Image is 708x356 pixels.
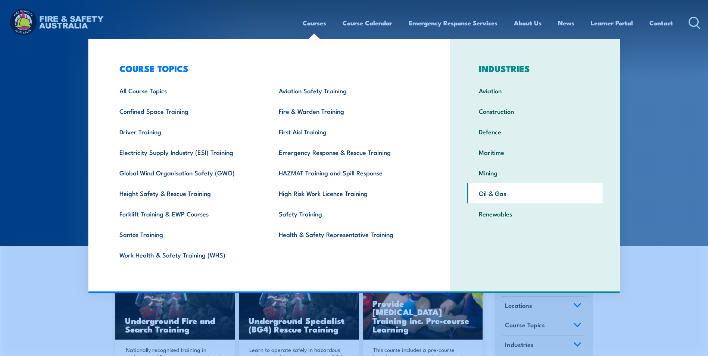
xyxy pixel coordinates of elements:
span: Course Topics [505,320,545,330]
a: Underground Specialist (BG4) Rescue Training [239,273,359,340]
a: Height Safety & Rescue Training [108,183,267,203]
a: Maritime [467,142,603,162]
h3: Underground Fire and Search Training [125,316,226,333]
a: Confined Space Training [108,101,267,121]
a: Forklift Training & EWP Courses [108,203,267,224]
a: Health & Safety Representative Training [267,224,427,244]
a: Safety Training [267,203,427,224]
a: Driver Training [108,121,267,142]
img: Low Voltage Rescue and Provide CPR [363,273,483,340]
a: Electricity Supply Industry (ESI) Training [108,142,267,162]
a: Aviation [467,80,603,101]
h3: COURSE TOPICS [108,63,427,74]
a: HAZMAT Training and Spill Response [267,162,427,183]
a: Renewables [467,203,603,224]
a: Mining [467,162,603,183]
a: Underground Fire and Search Training [115,273,236,340]
a: Oil & Gas [467,183,603,203]
a: Contact [649,13,673,33]
a: High Risk Work Licence Training [267,183,427,203]
h3: Provide [MEDICAL_DATA] Training inc. Pre-course Learning [372,299,473,333]
a: Santos Training [108,224,267,244]
a: Course Topics [502,316,585,335]
h3: INDUSTRIES [467,63,603,74]
a: Construction [467,101,603,121]
a: Fire & Warden Training [267,101,427,121]
img: Underground mine rescue [115,273,236,340]
a: First Aid Training [267,121,427,142]
a: Course Calendar [343,13,392,33]
a: Work Health & Safety Training (WHS) [108,244,267,265]
a: Defence [467,121,603,142]
a: All Course Topics [108,80,267,101]
a: Courses [303,13,326,33]
span: Industries [505,340,534,350]
span: Locations [505,300,532,310]
a: Global Wind Organisation Safety (GWO) [108,162,267,183]
a: Provide [MEDICAL_DATA] Training inc. Pre-course Learning [363,273,483,340]
a: Industries [502,336,585,355]
a: News [558,13,574,33]
a: Locations [502,297,585,316]
a: About Us [514,13,542,33]
a: Aviation Safety Training [267,80,427,101]
h3: Underground Specialist (BG4) Rescue Training [249,316,349,333]
a: Emergency Response & Rescue Training [267,142,427,162]
a: Emergency Response Services [409,13,498,33]
img: Underground mine rescue [239,273,359,340]
a: Learner Portal [591,13,633,33]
